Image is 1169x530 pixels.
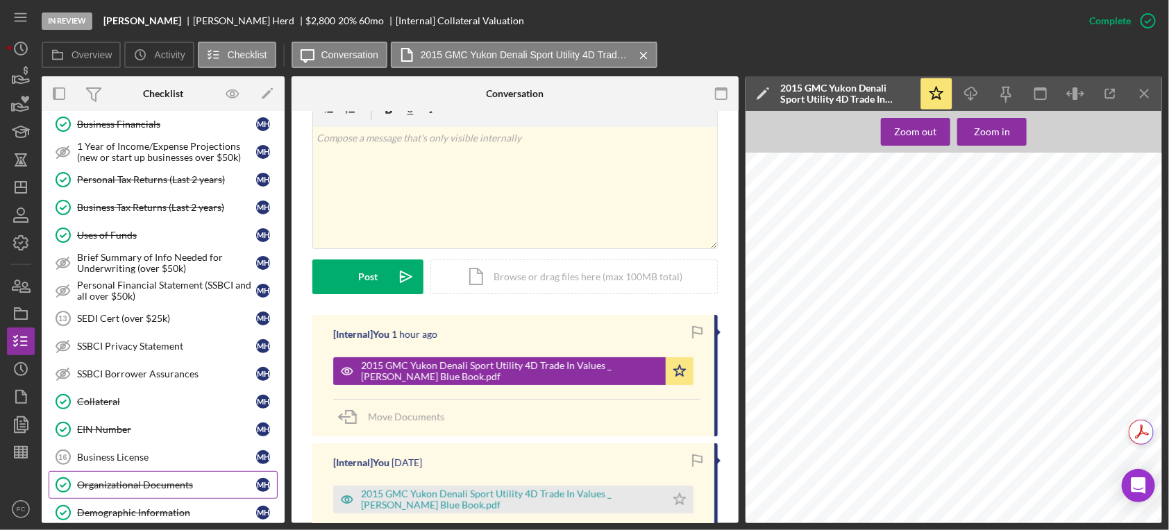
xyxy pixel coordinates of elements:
[797,450,936,458] span: Stay Up to Speed with Email Alerts
[391,42,657,68] button: 2015 GMC Yukon Denali Sport Utility 4D Trade In Values _ [PERSON_NAME] Blue Book.pdf
[780,83,912,105] div: 2015 GMC Yukon Denali Sport Utility 4D Trade In Values _ [PERSON_NAME] Blue Book.pdf
[256,145,270,159] div: M H
[789,391,842,398] span: Private Party
[895,118,937,146] div: Zoom out
[361,488,659,511] div: 2015 GMC Yukon Denali Sport Utility 4D Trade In Values _ [PERSON_NAME] Blue Book.pdf
[797,468,979,476] span: Get an email alert whenever your car's value changes.
[778,305,789,312] span: 3.9
[312,259,423,294] button: Post
[77,424,256,435] div: EIN Number
[198,42,276,68] button: Checklist
[256,311,270,325] div: M H
[143,88,183,99] div: Checklist
[17,506,26,513] text: FC
[907,241,945,247] span: 36 MONTHS
[49,443,278,471] a: 16Business LicenseMH
[938,263,977,268] span: Advertisement
[875,250,893,256] span: 2,879
[256,450,270,464] div: M H
[1133,210,1134,214] span: 
[103,15,181,26] b: [PERSON_NAME]
[338,15,357,26] div: 20 %
[77,141,256,163] div: 1 Year of Income/Expense Projections (new or start up businesses over $50k)
[321,49,379,60] label: Conversation
[957,118,1027,146] button: Zoom in
[778,288,886,300] span: 2015 GMC Yukon
[859,250,872,256] span: with
[256,117,270,131] div: M H
[866,241,906,248] span: per month for
[779,210,780,214] span: 
[873,250,875,255] span: $
[333,400,458,434] button: Move Documents
[1122,281,1138,289] span: Print
[1075,7,1162,35] button: Complete
[124,42,194,68] button: Activity
[77,507,256,518] div: Demographic Information
[42,12,92,30] div: In Review
[333,329,389,340] div: [Internal] You
[762,164,805,169] span: [DATE] 10:19 AM
[361,360,659,382] div: 2015 GMC Yukon Denali Sport Utility 4D Trade In Values _ [PERSON_NAME] Blue Book.pdf
[193,15,306,26] div: [PERSON_NAME] Herd
[77,479,256,490] div: Organizational Documents
[1089,7,1131,35] div: Complete
[58,453,67,461] tspan: 16
[49,499,278,527] a: Demographic InformationMH
[487,88,544,99] div: Conversation
[396,15,524,26] div: [Internal] Collateral Valuation
[42,42,121,68] button: Overview
[256,284,270,298] div: M H
[974,118,1010,146] div: Zoom in
[256,173,270,187] div: M H
[898,164,1113,169] span: 2015 GMC Yukon Denali Sport Utility 4D Trade In Values | [PERSON_NAME] Blue Book
[49,221,278,249] a: Uses of FundsMH
[49,166,278,194] a: Personal Tax Returns (Last 2 years)MH
[77,280,256,302] div: Personal Financial Statement (SSBCI and all over $50k)
[856,392,929,400] span: Instant Cash Offer
[943,392,977,400] span: Trade-In
[77,174,256,185] div: Personal Tax Returns (Last 2 years)
[154,49,185,60] label: Activity
[58,314,67,323] tspan: 13
[256,478,270,492] div: M H
[49,388,278,416] a: CollateralMH
[72,49,112,60] label: Overview
[256,200,270,214] div: M H
[1117,191,1138,198] span: Denali
[49,110,278,138] a: Business FinancialsMH
[7,495,35,523] button: FC
[292,42,388,68] button: Conversation
[49,138,278,166] a: 1 Year of Income/Expense Projections (new or start up businesses over $50k)MH
[49,305,278,332] a: 13SEDI Cert (over $25k)MH
[49,360,278,388] a: SSBCI Borrower AssurancesMH
[77,341,256,352] div: SSBCI Privacy Statement
[852,241,864,247] span: 299
[77,396,256,407] div: Collateral
[256,422,270,436] div: M H
[77,368,256,379] div: SSBCI Borrower Assurances
[77,252,256,274] div: Brief Summary of Info Needed for Underwriting (over $50k)
[77,202,256,213] div: Business Tax Returns (Last 2 years)
[1059,256,1143,259] span: Prototype shown with options. View disclaimers.
[872,221,923,229] span: LEASE A NEW
[228,49,267,60] label: Checklist
[392,457,422,468] time: 2025-09-18 14:31
[891,292,984,300] span: Denali Sport Utility 4D
[333,457,389,468] div: [Internal] You
[875,421,931,429] span: Share This Value
[894,250,936,256] span: due at signing
[256,228,270,242] div: M H
[881,118,950,146] button: Zoom out
[256,256,270,270] div: M H
[789,359,906,378] span: Your Values
[930,492,987,499] span: Track My Value
[1122,469,1155,502] div: Open Intercom Messenger
[256,395,270,409] div: M H
[333,357,693,385] button: 2015 GMC Yukon Denali Sport Utility 4D Trade In Values _ [PERSON_NAME] Blue Book.pdf
[49,277,278,305] a: Personal Financial Statement (SSBCI and all over $50k)MH
[392,329,437,340] time: 2025-09-22 15:19
[256,506,270,520] div: M H
[1086,238,1122,244] span: SEE OFFERS
[333,486,693,513] button: 2015 GMC Yukon Denali Sport Utility 4D Trade In Values _ [PERSON_NAME] Blue Book.pdf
